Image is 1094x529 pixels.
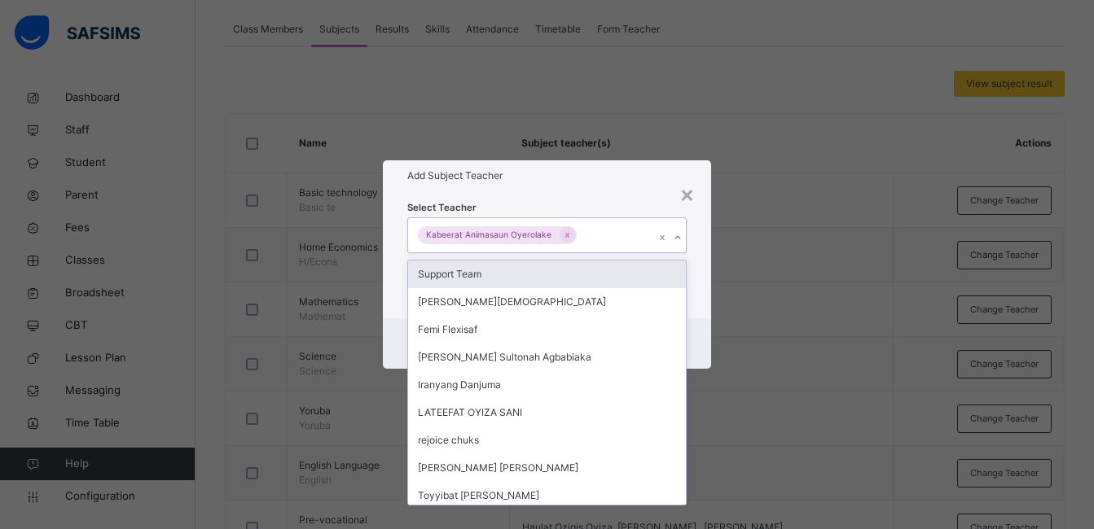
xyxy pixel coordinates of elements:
[408,371,686,399] div: Iranyang Danjuma
[408,426,686,454] div: rejoice chuks
[407,201,477,215] span: Select Teacher
[418,226,560,245] div: Kabeerat Animasaun Oyerolake
[679,177,695,211] div: ×
[408,454,686,482] div: [PERSON_NAME] [PERSON_NAME]
[408,343,686,371] div: [PERSON_NAME] Sultonah Agbabiaka
[408,399,686,426] div: LATEEFAT OYIZA SANI
[408,260,686,288] div: Support Team
[408,288,686,316] div: [PERSON_NAME][DEMOGRAPHIC_DATA]
[408,316,686,343] div: Femi Flexisaf
[408,482,686,509] div: Toyyibat [PERSON_NAME]
[407,168,687,183] h1: Add Subject Teacher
